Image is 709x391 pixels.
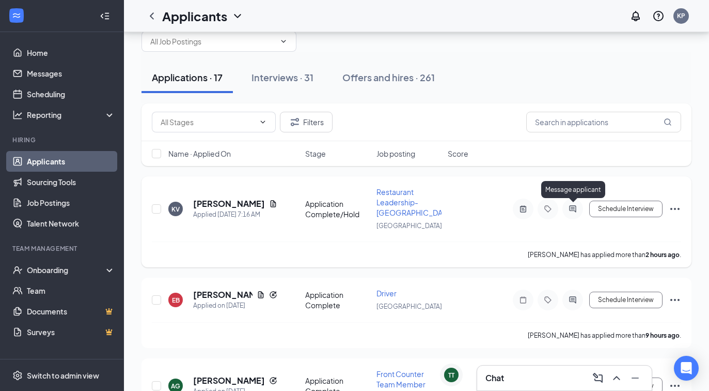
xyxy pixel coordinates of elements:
[193,289,253,300] h5: [PERSON_NAME]
[269,377,277,385] svg: Reapply
[376,369,426,389] span: Front Counter Team Member
[150,36,275,47] input: All Job Postings
[448,148,468,159] span: Score
[590,370,606,386] button: ComposeMessage
[193,209,277,220] div: Applied [DATE] 7:16 AM
[448,371,454,380] div: TT
[629,10,642,22] svg: Notifications
[652,10,665,22] svg: QuestionInfo
[627,370,643,386] button: Minimize
[193,300,277,311] div: Applied on [DATE]
[152,71,223,84] div: Applications · 17
[27,151,115,172] a: Applicants
[305,290,370,310] div: Application Complete
[269,291,277,299] svg: Reapply
[669,203,681,215] svg: Ellipses
[27,84,115,104] a: Scheduling
[12,136,113,144] div: Hiring
[376,222,442,230] span: [GEOGRAPHIC_DATA]
[610,372,623,384] svg: ChevronUp
[12,244,113,253] div: Team Management
[528,331,681,340] p: [PERSON_NAME] has applied more than .
[542,296,554,304] svg: Tag
[161,116,255,128] input: All Stages
[669,294,681,306] svg: Ellipses
[280,112,333,132] button: Filter Filters
[27,213,115,234] a: Talent Network
[168,148,231,159] span: Name · Applied On
[376,187,452,217] span: Restaurant Leadership-[GEOGRAPHIC_DATA]
[12,370,23,381] svg: Settings
[257,291,265,299] svg: Document
[674,356,699,381] div: Open Intercom Messenger
[171,382,180,390] div: AG
[566,205,579,213] svg: ActiveChat
[27,172,115,192] a: Sourcing Tools
[485,372,504,384] h3: Chat
[27,192,115,213] a: Job Postings
[517,205,529,213] svg: ActiveNote
[27,110,116,120] div: Reporting
[305,148,326,159] span: Stage
[376,303,442,310] span: [GEOGRAPHIC_DATA]
[12,110,23,120] svg: Analysis
[12,265,23,275] svg: UserCheck
[231,10,244,22] svg: ChevronDown
[27,42,115,63] a: Home
[100,11,110,21] svg: Collapse
[517,296,529,304] svg: Note
[589,201,663,217] button: Schedule Interview
[269,200,277,208] svg: Document
[27,301,115,322] a: DocumentsCrown
[342,71,435,84] div: Offers and hires · 261
[146,10,158,22] svg: ChevronLeft
[27,370,99,381] div: Switch to admin view
[305,199,370,219] div: Application Complete/Hold
[172,296,180,305] div: EB
[542,205,554,213] svg: Tag
[193,198,265,209] h5: [PERSON_NAME]
[279,37,288,46] svg: ChevronDown
[629,372,641,384] svg: Minimize
[193,375,265,386] h5: [PERSON_NAME]
[27,322,115,342] a: SurveysCrown
[566,296,579,304] svg: ActiveChat
[27,63,115,84] a: Messages
[645,251,680,259] b: 2 hours ago
[645,332,680,339] b: 9 hours ago
[677,11,685,20] div: KP
[376,289,397,298] span: Driver
[171,205,180,214] div: KV
[251,71,313,84] div: Interviews · 31
[27,280,115,301] a: Team
[376,148,415,159] span: Job posting
[259,118,267,126] svg: ChevronDown
[589,292,663,308] button: Schedule Interview
[27,265,106,275] div: Onboarding
[289,116,301,128] svg: Filter
[592,372,604,384] svg: ComposeMessage
[526,112,681,132] input: Search in applications
[162,7,227,25] h1: Applicants
[664,118,672,126] svg: MagnifyingGlass
[608,370,625,386] button: ChevronUp
[11,10,22,21] svg: WorkstreamLogo
[541,181,605,198] div: Message applicant
[528,250,681,259] p: [PERSON_NAME] has applied more than .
